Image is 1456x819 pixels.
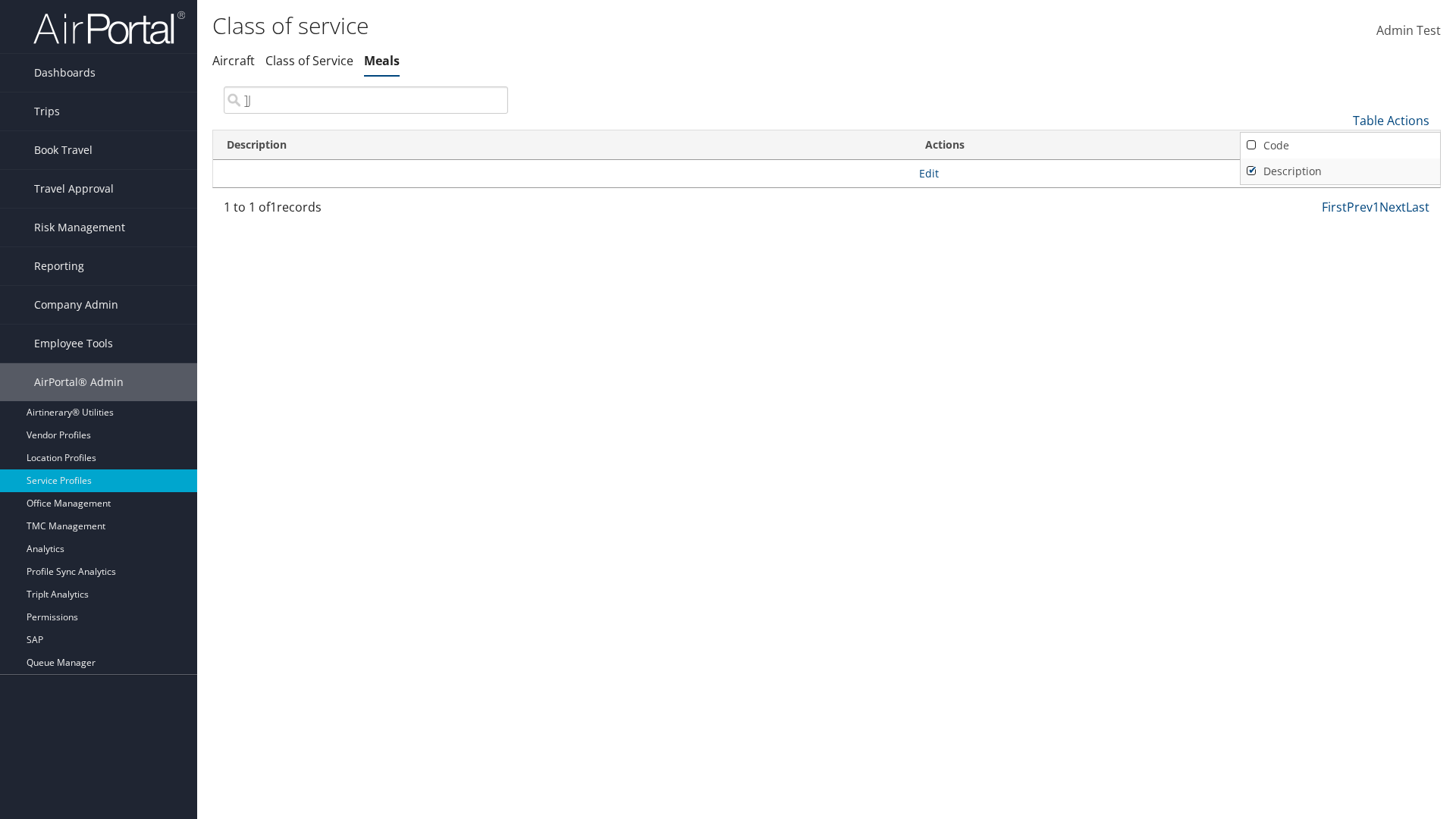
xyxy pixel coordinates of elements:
[33,10,185,45] img: airportal-logo.png
[34,363,124,401] span: AirPortal® Admin
[34,325,113,362] span: Employee Tools
[34,131,93,169] span: Book Travel
[34,247,84,285] span: Reporting
[1241,158,1440,184] a: Description
[1241,133,1440,158] a: Code
[34,286,118,324] span: Company Admin
[34,170,114,208] span: Travel Approval
[34,93,60,130] span: Trips
[34,54,96,92] span: Dashboards
[34,209,125,246] span: Risk Management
